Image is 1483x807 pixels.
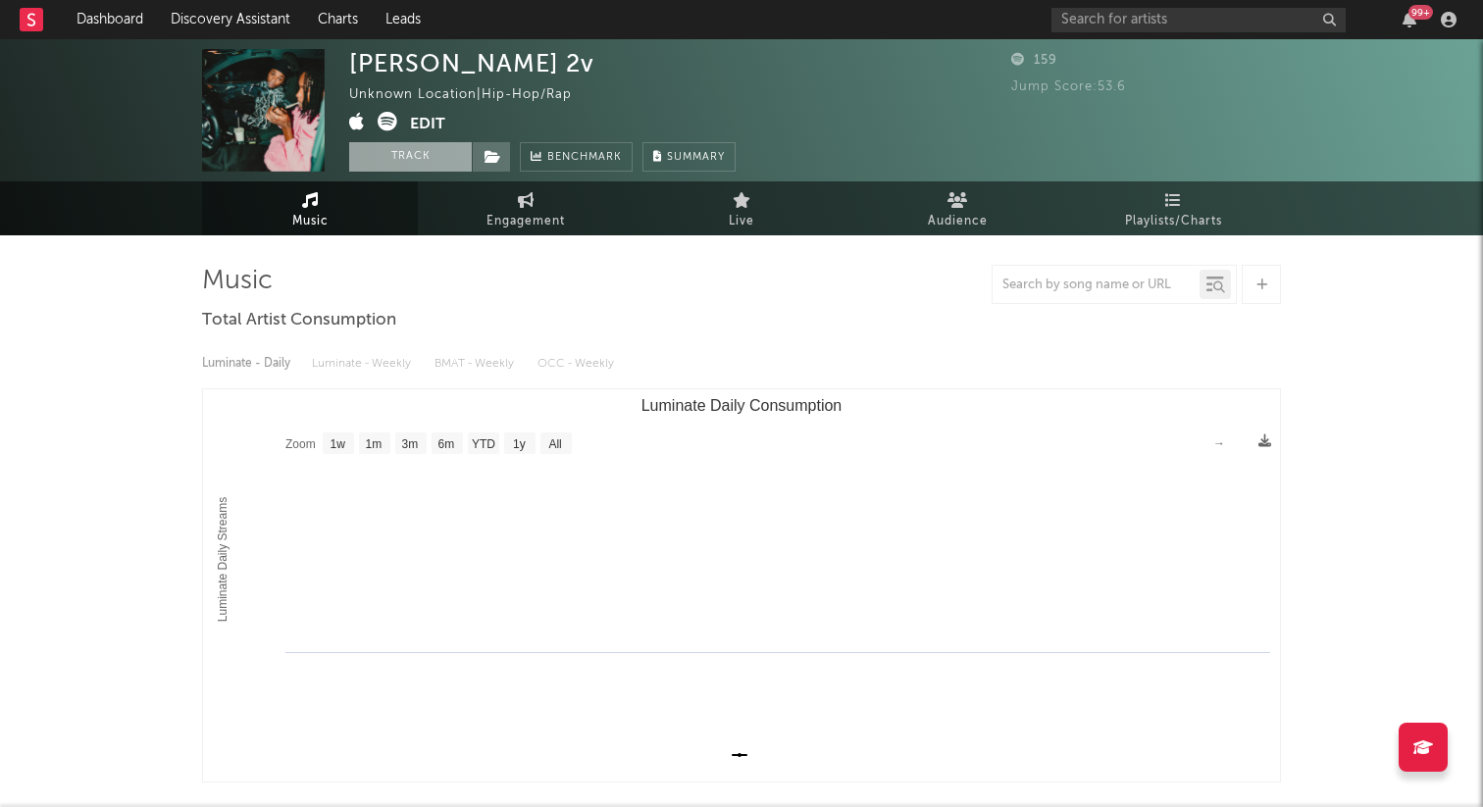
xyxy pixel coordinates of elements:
[1125,210,1222,233] span: Playlists/Charts
[366,437,383,451] text: 1m
[349,49,594,77] div: [PERSON_NAME] 2v
[548,437,561,451] text: All
[729,210,754,233] span: Live
[547,146,622,170] span: Benchmark
[993,277,1200,293] input: Search by song name or URL
[849,181,1065,235] a: Audience
[1011,54,1057,67] span: 159
[349,142,472,172] button: Track
[203,389,1280,782] svg: Luminate Daily Consumption
[418,181,634,235] a: Engagement
[667,152,725,163] span: Summary
[292,210,329,233] span: Music
[202,181,418,235] a: Music
[349,83,594,107] div: Unknown Location | Hip-Hop/Rap
[216,497,230,622] text: Luminate Daily Streams
[1065,181,1281,235] a: Playlists/Charts
[331,437,346,451] text: 1w
[402,437,419,451] text: 3m
[486,210,565,233] span: Engagement
[634,181,849,235] a: Live
[928,210,988,233] span: Audience
[285,437,316,451] text: Zoom
[202,309,396,332] span: Total Artist Consumption
[513,437,526,451] text: 1y
[1051,8,1346,32] input: Search for artists
[410,112,445,136] button: Edit
[1403,12,1416,27] button: 99+
[1213,436,1225,450] text: →
[641,397,843,414] text: Luminate Daily Consumption
[1408,5,1433,20] div: 99 +
[438,437,455,451] text: 6m
[520,142,633,172] a: Benchmark
[1011,80,1126,93] span: Jump Score: 53.6
[472,437,495,451] text: YTD
[642,142,736,172] button: Summary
